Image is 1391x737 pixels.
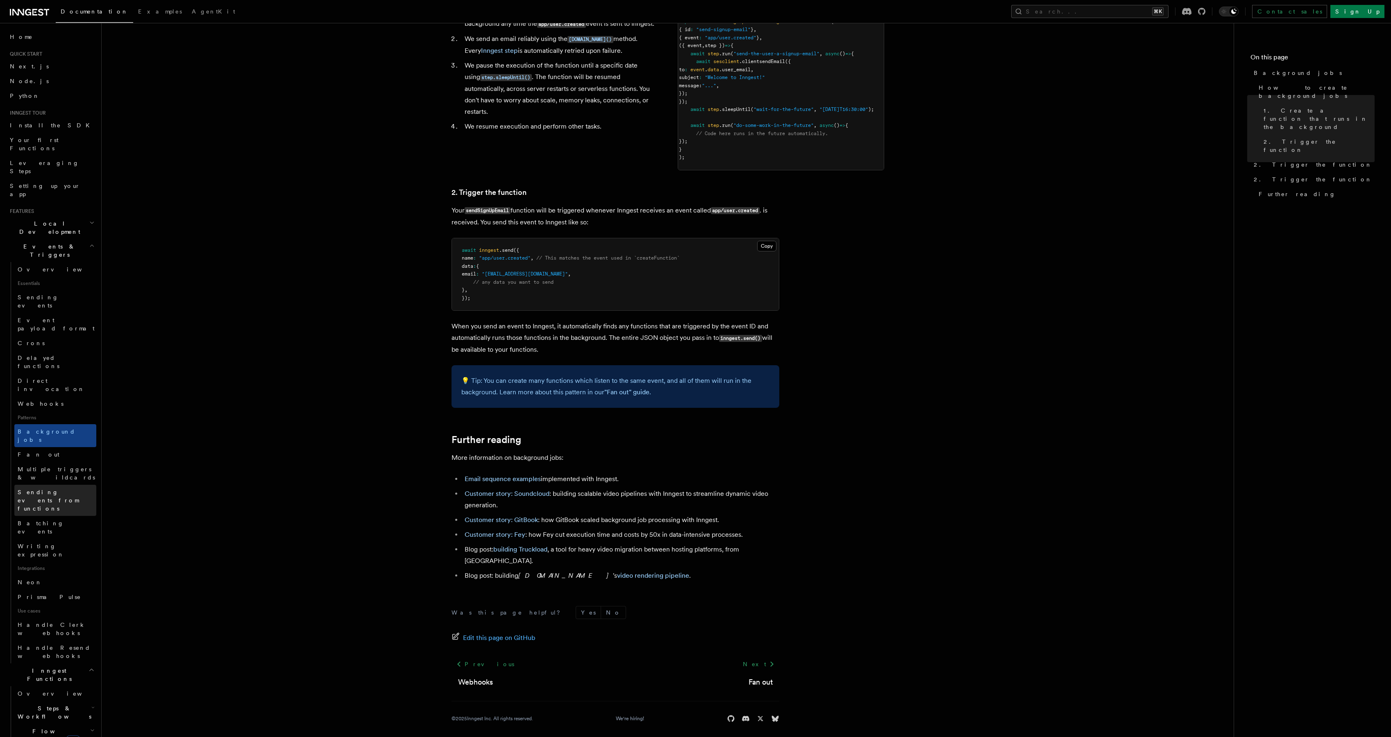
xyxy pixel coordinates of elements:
[462,255,473,261] span: name
[751,27,753,32] span: }
[679,43,702,48] span: ({ event
[845,122,848,128] span: {
[705,43,725,48] span: step })
[14,373,96,396] a: Direct invocation
[1250,66,1375,80] a: Background jobs
[679,154,685,160] span: );
[1255,80,1375,103] a: How to create background jobs
[711,207,760,214] code: app/user.created
[452,657,519,671] a: Previous
[7,219,89,236] span: Local Development
[1011,5,1169,18] button: Search...⌘K
[18,520,64,535] span: Batching events
[568,271,571,277] span: ,
[187,2,240,22] a: AgentKit
[14,462,96,485] a: Multiple triggers & wildcards
[192,8,235,15] span: AgentKit
[705,35,756,41] span: "app/user.created"
[7,663,96,686] button: Inngest Functions
[452,632,536,644] a: Edit this page on GitHub
[462,60,658,118] li: We pause the execution of the function until a specific date using . The function will be resumed...
[18,400,64,407] span: Webhooks
[462,121,658,132] li: We resume execution and perform other tasks.
[679,138,688,144] span: });
[18,378,85,392] span: Direct invocation
[708,106,719,112] span: step
[7,118,96,133] a: Install the SDK
[7,29,96,44] a: Home
[14,539,96,562] a: Writing expression
[14,704,91,721] span: Steps & Workflows
[616,715,644,722] a: We're hiring!
[518,572,613,579] em: [DOMAIN_NAME]
[537,21,586,28] code: app/user.created
[749,676,773,688] a: Fan out
[462,473,779,485] li: implemented with Inngest.
[1255,187,1375,201] a: Further reading
[679,147,682,152] span: }
[14,562,96,575] span: Integrations
[699,19,713,25] span: const
[465,207,511,214] code: sendSignUpEmail
[7,262,96,663] div: Events & Triggers
[1330,5,1384,18] a: Sign Up
[814,122,817,128] span: ,
[462,570,779,581] li: Blog post: building 's .
[18,428,75,443] span: Background jobs
[1254,161,1372,169] span: 2. Trigger the function
[479,255,531,261] span: "app/user.created"
[18,622,86,636] span: Handle Clerk webhooks
[479,247,499,253] span: inngest
[834,122,840,128] span: ()
[7,242,89,259] span: Events & Triggers
[482,271,568,277] span: "[EMAIL_ADDRESS][DOMAIN_NAME]"
[465,490,549,497] a: Customer story: Soundcloud
[1259,190,1336,198] span: Further reading
[731,43,733,48] span: {
[481,47,518,54] a: Inngest step
[14,396,96,411] a: Webhooks
[465,475,541,483] a: Email sequence examples
[1250,52,1375,66] h4: On this page
[719,106,751,112] span: .sleepUntil
[14,411,96,424] span: Patterns
[7,179,96,201] a: Setting up your app
[465,531,525,538] a: Customer story: Fey
[18,594,81,600] span: Prisma Pulse
[476,271,479,277] span: :
[725,43,731,48] span: =>
[462,544,779,567] li: Blog post: , a tool for heavy video migration between hosting platforms, from [GEOGRAPHIC_DATA].
[14,447,96,462] a: Fan out
[719,51,731,57] span: .run
[18,489,79,512] span: Sending events from functions
[757,241,776,251] button: Copy
[10,137,59,151] span: Your first Functions
[738,657,779,671] a: Next
[462,263,473,269] span: data
[7,239,96,262] button: Events & Triggers
[785,59,791,64] span: ({
[719,335,762,342] code: inngest.send()
[7,208,34,215] span: Features
[576,606,601,619] button: Yes
[7,156,96,179] a: Leveraging Steps
[18,644,91,659] span: Handle Resend webhooks
[696,27,751,32] span: "send-signup-email"
[708,122,719,128] span: step
[452,452,779,463] p: More information on background jobs:
[462,295,470,301] span: });
[14,604,96,617] span: Use cases
[753,27,756,32] span: ,
[705,75,765,80] span: "Welcome to Inngest!"
[18,690,102,697] span: Overview
[14,575,96,590] a: Neon
[731,51,733,57] span: (
[480,73,532,81] a: step.sleepUntil()
[819,51,822,57] span: ,
[14,701,96,724] button: Steps & Workflows
[7,667,88,683] span: Inngest Functions
[762,19,765,25] span: =
[679,83,702,88] span: message:
[14,277,96,290] span: Essentials
[14,290,96,313] a: Sending events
